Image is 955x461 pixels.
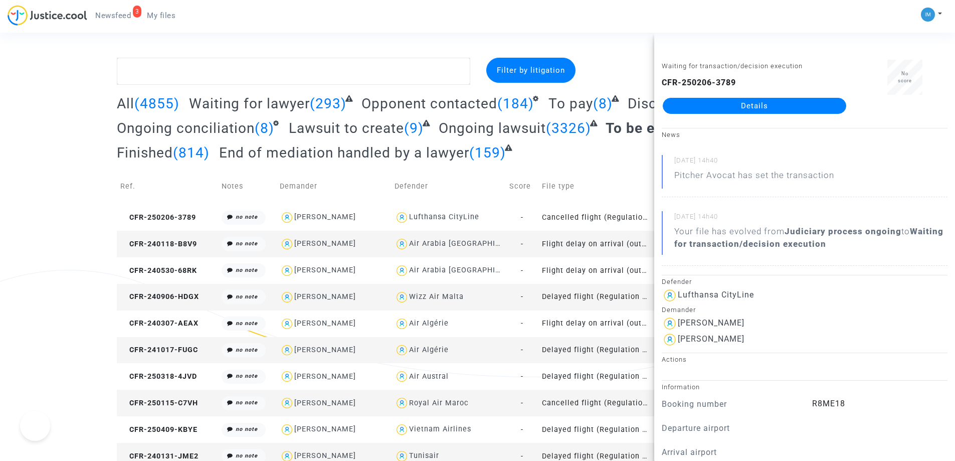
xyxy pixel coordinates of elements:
[785,226,901,236] b: Judiciary process ongoing
[497,95,534,112] span: (184)
[294,399,356,407] div: [PERSON_NAME]
[662,306,696,314] small: Demander
[409,319,449,328] div: Air Algérie
[120,425,198,434] span: CFR-250409-KBYE
[280,369,294,384] img: icon-user.svg
[409,266,526,274] div: Air Arabia [GEOGRAPHIC_DATA]
[134,95,179,112] span: (4855)
[653,169,712,204] td: Phase
[674,156,947,169] small: [DATE] 14h40
[662,422,797,434] p: Departure airport
[395,317,409,331] img: icon-user.svg
[294,292,356,301] div: [PERSON_NAME]
[662,356,687,363] small: Actions
[120,319,199,328] span: CFR-240307-AEAX
[662,62,803,70] small: Waiting for transaction/decision execution
[521,399,523,407] span: -
[409,239,526,248] div: Air Arabia [GEOGRAPHIC_DATA]
[674,212,947,225] small: [DATE] 14h40
[662,278,692,285] small: Defender
[280,396,294,410] img: icon-user.svg
[921,8,935,22] img: a105443982b9e25553e3eed4c9f672e7
[521,319,523,328] span: -
[189,95,310,112] span: Waiting for lawyer
[120,452,199,460] span: CFR-240131-JME2
[538,311,653,337] td: Flight delay on arrival (outside of EU - Montreal Convention)
[391,169,506,204] td: Defender
[506,169,538,204] td: Score
[117,95,134,112] span: All
[662,316,678,332] img: icon-user.svg
[236,452,258,459] i: no note
[662,332,678,348] img: icon-user.svg
[236,399,258,406] i: no note
[662,287,678,303] img: icon-user.svg
[294,266,356,274] div: [PERSON_NAME]
[538,337,653,364] td: Delayed flight (Regulation EC 261/2004)
[469,144,506,161] span: (159)
[409,425,471,433] div: Vietnam Airlines
[538,169,653,204] td: File type
[87,8,139,23] a: 3Newsfeed
[546,120,591,136] span: (3326)
[538,284,653,311] td: Delayed flight (Regulation EC 261/2004)
[409,451,439,460] div: Tunisair
[294,213,356,221] div: [PERSON_NAME]
[409,399,469,407] div: Royal Air Maroc
[276,169,391,204] td: Demander
[538,231,653,257] td: Flight delay on arrival (outside of EU - Montreal Convention)
[294,346,356,354] div: [PERSON_NAME]
[280,210,294,225] img: icon-user.svg
[173,144,210,161] span: (814)
[663,98,846,114] a: Details
[395,263,409,278] img: icon-user.svg
[117,169,218,204] td: Ref.
[236,214,258,220] i: no note
[255,120,274,136] span: (8)
[404,120,424,136] span: (9)
[548,95,593,112] span: To pay
[674,169,834,187] p: Pitcher Avocat has set the transaction
[521,372,523,381] span: -
[236,293,258,300] i: no note
[409,213,479,221] div: Lufthansa CityLine
[662,446,797,458] p: Arrival airport
[409,346,449,354] div: Air Algérie
[120,240,197,248] span: CFR-240118-B8V9
[20,411,50,441] iframe: Help Scout Beacon - Open
[395,290,409,304] img: icon-user.svg
[280,317,294,331] img: icon-user.svg
[133,6,142,18] div: 3
[395,210,409,225] img: icon-user.svg
[218,169,276,204] td: Notes
[439,120,546,136] span: Ongoing lawsuit
[678,334,744,344] div: [PERSON_NAME]
[120,266,197,275] span: CFR-240530-68RK
[294,319,356,328] div: [PERSON_NAME]
[294,425,356,433] div: [PERSON_NAME]
[538,390,653,416] td: Cancelled flight (Regulation EC 261/2004)
[280,343,294,358] img: icon-user.svg
[395,237,409,251] img: icon-user.svg
[280,422,294,437] img: icon-user.svg
[395,369,409,384] img: icon-user.svg
[147,11,175,20] span: My files
[521,346,523,354] span: -
[674,225,947,250] div: Your file has evolved from to
[280,237,294,251] img: icon-user.svg
[117,144,173,161] span: Finished
[95,11,131,20] span: Newsfeed
[236,267,258,273] i: no note
[294,372,356,381] div: [PERSON_NAME]
[120,399,198,407] span: CFR-250115-C7VH
[662,398,797,410] p: Booking number
[497,66,565,75] span: Filter by litigation
[678,318,744,328] div: [PERSON_NAME]
[280,290,294,304] img: icon-user.svg
[521,240,523,248] span: -
[120,372,197,381] span: CFR-250318-4JVD
[236,426,258,432] i: no note
[538,257,653,284] td: Flight delay on arrival (outside of EU - Montreal Convention)
[898,71,912,83] span: No score
[395,343,409,358] img: icon-user.svg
